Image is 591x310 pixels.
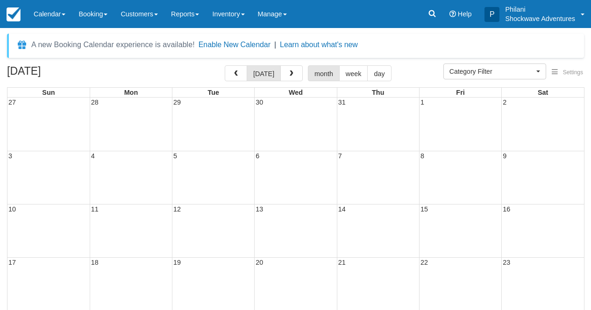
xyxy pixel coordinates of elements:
span: 3 [7,152,13,160]
button: month [308,65,340,81]
span: 1 [420,99,425,106]
span: 29 [172,99,182,106]
span: 21 [337,259,347,266]
button: day [367,65,391,81]
a: Learn about what's new [280,41,358,49]
span: 2 [502,99,507,106]
i: Help [449,11,456,17]
span: 19 [172,259,182,266]
button: Enable New Calendar [199,40,271,49]
span: | [274,41,276,49]
div: A new Booking Calendar experience is available! [31,39,195,50]
span: 6 [255,152,260,160]
span: 4 [90,152,96,160]
p: Shockwave Adventures [505,14,575,23]
span: 30 [255,99,264,106]
span: 31 [337,99,347,106]
span: 17 [7,259,17,266]
span: 9 [502,152,507,160]
button: Settings [546,66,589,79]
span: 5 [172,152,178,160]
span: 10 [7,205,17,213]
div: P [484,7,499,22]
span: 18 [90,259,100,266]
span: Thu [372,89,384,96]
button: week [339,65,368,81]
button: [DATE] [247,65,281,81]
span: Help [458,10,472,18]
span: 22 [420,259,429,266]
span: 8 [420,152,425,160]
span: Wed [289,89,303,96]
span: Fri [456,89,464,96]
span: 13 [255,205,264,213]
span: Tue [207,89,219,96]
span: 16 [502,205,511,213]
span: 14 [337,205,347,213]
span: Category Filter [449,67,534,76]
span: 11 [90,205,100,213]
span: 15 [420,205,429,213]
button: Category Filter [443,63,546,79]
img: checkfront-main-nav-mini-logo.png [7,7,21,21]
span: 7 [337,152,343,160]
span: Mon [124,89,138,96]
span: 27 [7,99,17,106]
span: Sun [42,89,55,96]
span: Sat [538,89,548,96]
span: 12 [172,205,182,213]
p: Philani [505,5,575,14]
span: Settings [563,69,583,76]
span: 28 [90,99,100,106]
span: 20 [255,259,264,266]
span: 23 [502,259,511,266]
h2: [DATE] [7,65,125,83]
